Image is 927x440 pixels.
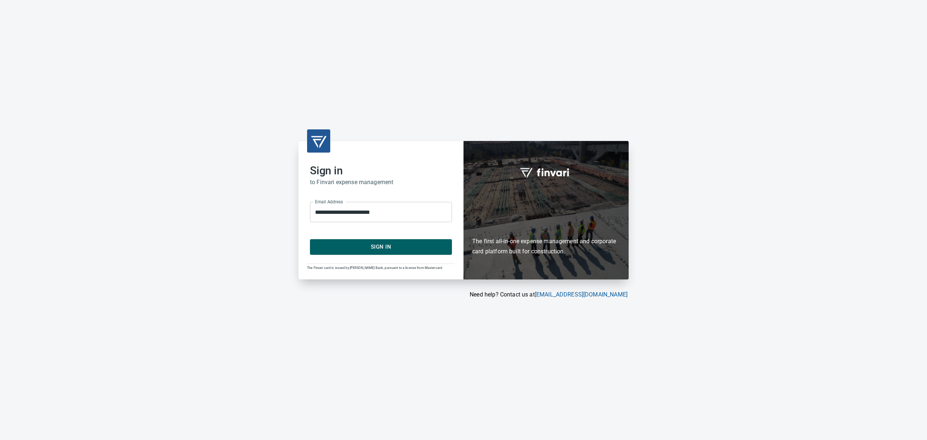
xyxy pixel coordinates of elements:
[307,266,442,270] span: The Finvari card is issued by [PERSON_NAME] Bank, pursuant to a license from Mastercard
[310,239,452,254] button: Sign In
[318,242,444,252] span: Sign In
[472,194,620,257] h6: The first all-in-one expense management and corporate card platform built for construction.
[535,291,628,298] a: [EMAIL_ADDRESS][DOMAIN_NAME]
[310,177,452,187] h6: to Finvari expense management
[310,132,327,150] img: transparent_logo.png
[298,290,628,299] p: Need help? Contact us at
[310,164,452,177] h2: Sign in
[519,164,573,180] img: fullword_logo_white.png
[463,141,629,279] div: Finvari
